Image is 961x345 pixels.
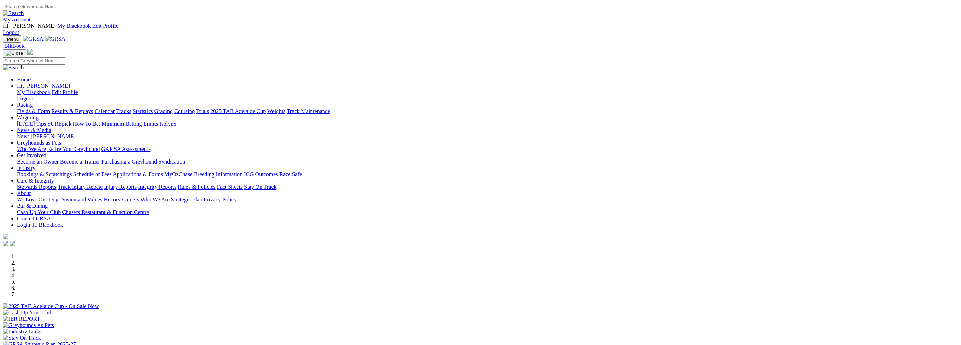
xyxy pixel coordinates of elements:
span: BlkBook [4,43,25,49]
a: Schedule of Fees [73,171,111,177]
a: Edit Profile [52,89,78,95]
a: Logout [17,95,33,101]
a: Coursing [174,108,195,114]
span: Menu [7,37,19,42]
a: Rules & Policies [178,184,216,190]
img: Stay On Track [3,335,41,341]
a: Hi, [PERSON_NAME] [17,83,71,89]
a: Who We Are [140,197,170,203]
a: Chasers Restaurant & Function Centre [62,209,149,215]
a: Industry [17,165,35,171]
a: Home [17,77,31,82]
div: Hi, [PERSON_NAME] [17,89,958,102]
a: Logout [3,29,19,35]
a: Weights [267,108,285,114]
div: Racing [17,108,958,114]
div: My Account [3,23,958,35]
span: Hi, [PERSON_NAME] [17,83,70,89]
a: Get Involved [17,152,46,158]
input: Search [3,3,65,10]
a: Applications & Forms [113,171,163,177]
img: GRSA [23,36,44,42]
img: Search [3,10,24,16]
div: Industry [17,171,958,178]
a: Bar & Dining [17,203,48,209]
div: News & Media [17,133,958,140]
a: Fact Sheets [217,184,243,190]
img: 2025 TAB Adelaide Cup - On Sale Now [3,303,99,310]
a: Retire Your Greyhound [47,146,100,152]
img: logo-grsa-white.png [3,234,8,239]
a: Careers [122,197,139,203]
a: News [17,133,29,139]
a: Race Safe [279,171,302,177]
a: Track Maintenance [287,108,330,114]
div: Bar & Dining [17,209,958,215]
a: Stewards Reports [17,184,56,190]
span: Hi, [PERSON_NAME] [3,23,56,29]
a: Injury Reports [104,184,137,190]
img: Greyhounds As Pets [3,322,54,329]
a: We Love Our Dogs [17,197,60,203]
a: SUREpick [47,121,71,127]
a: ICG Outcomes [244,171,278,177]
a: Care & Integrity [17,178,54,184]
a: Isolynx [159,121,176,127]
a: Greyhounds as Pets [17,140,61,146]
a: Who We Are [17,146,46,152]
img: GRSA [45,36,66,42]
a: [PERSON_NAME] [31,133,75,139]
a: Contact GRSA [17,215,51,221]
a: Trials [196,108,209,114]
a: About [17,190,31,196]
a: Results & Replays [51,108,93,114]
button: Toggle navigation [3,35,21,43]
a: MyOzChase [164,171,192,177]
div: Care & Integrity [17,184,958,190]
a: 2025 TAB Adelaide Cup [210,108,266,114]
a: Cash Up Your Club [17,209,61,215]
a: GAP SA Assessments [101,146,151,152]
div: Get Involved [17,159,958,165]
a: Integrity Reports [138,184,176,190]
a: Edit Profile [92,23,118,29]
a: Tracks [116,108,131,114]
a: Syndication [158,159,185,165]
div: Wagering [17,121,958,127]
img: logo-grsa-white.png [27,49,33,55]
a: Track Injury Rebate [58,184,103,190]
a: Breeding Information [194,171,243,177]
img: Cash Up Your Club [3,310,52,316]
div: About [17,197,958,203]
a: My Blackbook [17,89,51,95]
button: Toggle navigation [3,49,26,57]
a: Become a Trainer [60,159,100,165]
a: Racing [17,102,33,108]
a: Statistics [133,108,153,114]
a: Privacy Policy [204,197,237,203]
a: Calendar [94,108,115,114]
a: Fields & Form [17,108,50,114]
a: Wagering [17,114,39,120]
a: Login To Blackbook [17,222,63,228]
div: Greyhounds as Pets [17,146,958,152]
img: IER REPORT [3,316,40,322]
a: My Account [3,16,31,22]
a: My Blackbook [57,23,91,29]
a: Grading [154,108,173,114]
a: Become an Owner [17,159,59,165]
a: News & Media [17,127,51,133]
a: Minimum Betting Limits [101,121,158,127]
img: Industry Links [3,329,41,335]
img: Search [3,65,24,71]
a: How To Bet [73,121,100,127]
a: Vision and Values [62,197,102,203]
a: BlkBook [3,43,25,49]
a: [DATE] Tips [17,121,46,127]
img: facebook.svg [3,241,8,246]
a: Strategic Plan [171,197,202,203]
a: Stay On Track [244,184,276,190]
a: Purchasing a Greyhound [101,159,157,165]
img: Close [6,51,23,56]
img: twitter.svg [10,241,15,246]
